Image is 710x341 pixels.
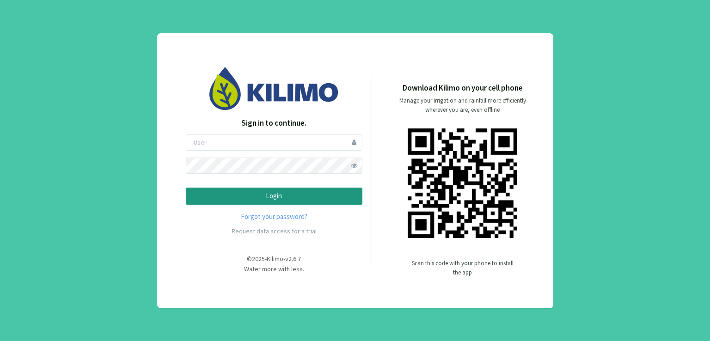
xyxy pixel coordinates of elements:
[247,255,252,263] span: ©
[209,67,339,110] img: Image
[403,82,523,94] p: Download Kilimo on your cell phone
[186,212,362,222] a: Forgot your password?
[194,191,355,201] p: Login
[392,96,534,115] p: Manage your irrigation and rainfall more efficiently wherever you are, even offline
[283,255,285,263] span: -
[412,259,514,277] p: Scan this code with your phone to install the app
[232,227,317,235] a: Request data access for a trial
[267,255,283,263] span: Kilimo
[186,117,362,129] p: Sign in to continue.
[244,265,304,273] span: Water more with less.
[252,255,265,263] span: 2025
[186,134,362,151] input: User
[285,255,301,263] span: v2.6.7
[186,188,362,205] button: Login
[265,255,267,263] span: -
[408,128,517,238] img: qr code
